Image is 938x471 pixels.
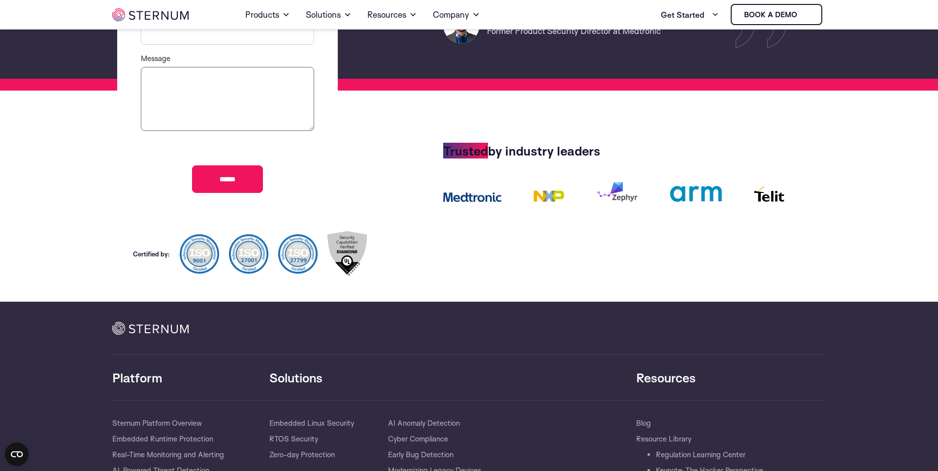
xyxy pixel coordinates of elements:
[443,187,501,202] img: medtronic
[130,251,170,257] h2: Certified by:
[112,370,269,385] h3: Platform
[731,4,822,25] a: Book a demo
[636,431,691,447] a: Resource Library
[269,415,354,431] a: Embedded Linux Security
[112,431,213,447] a: Embedded Runtime Protection
[269,447,335,463] a: Zero-day Protection
[754,186,784,202] img: telit
[367,1,417,29] a: Resources
[388,415,460,431] a: AI Anomaly Detection
[670,186,722,202] img: ARM_logo
[141,54,170,63] span: Message
[388,431,448,447] a: Cyber Compliance
[433,1,480,29] a: Company
[388,447,453,463] a: Early Bug Detection
[245,1,290,29] a: Products
[534,186,564,202] img: nxp
[5,442,29,466] button: Open CMP widget
[443,143,488,158] span: Trusted
[656,447,745,463] a: Regulation Learning Center
[661,5,719,25] a: Get Started
[306,1,352,29] a: Solutions
[112,447,224,463] a: Real-Time Monitoring and Alerting
[801,11,809,19] img: sternum iot
[112,415,202,431] a: Sternum Platform Overview
[636,415,651,431] a: Blog
[112,8,189,21] img: sternum iot
[487,23,816,39] p: Former Product Security Director at Medtronic
[597,182,638,202] img: zephyr logo
[112,322,189,335] img: icon
[269,431,318,447] a: RTOS Security
[636,370,824,385] h3: Resources
[443,145,816,157] h4: by industry leaders
[269,370,626,385] h3: Solutions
